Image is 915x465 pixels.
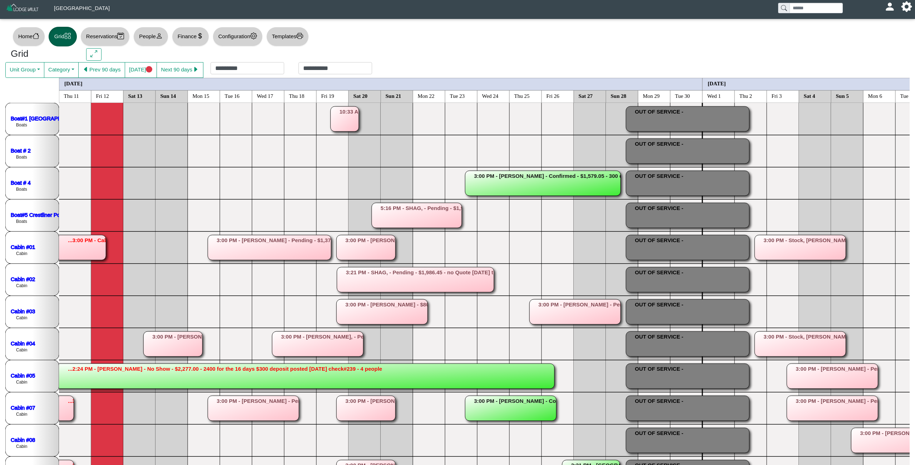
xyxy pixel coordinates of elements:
text: Mon 15 [193,93,209,99]
text: Boats [16,187,27,192]
svg: caret right fill [192,66,199,73]
button: Peopleperson [133,27,168,46]
svg: search [781,5,787,11]
text: Fri 19 [321,93,334,99]
text: Cabin [16,444,27,449]
text: Mon 6 [868,93,882,99]
text: Cabin [16,251,27,256]
img: Z [6,3,40,15]
button: Reservationscalendar2 check [80,27,130,46]
input: Check in [211,62,284,74]
svg: house [33,32,39,39]
svg: currency dollar [197,32,203,39]
text: Thu 11 [64,93,79,99]
text: [DATE] [64,80,83,86]
svg: person fill [887,4,892,9]
text: Wed 1 [707,93,721,99]
button: Configurationgear [213,27,263,46]
svg: person [156,32,163,39]
button: Financecurrency dollar [172,27,209,46]
button: Homehouse [13,27,45,46]
a: Cabin #04 [11,340,35,346]
a: Cabin #07 [11,404,35,410]
a: Cabin #01 [11,244,35,250]
button: Templatesprinter [266,27,309,46]
svg: arrows angle expand [90,50,97,57]
button: Category [44,62,79,78]
text: Cabin [16,283,27,288]
a: Boat#5 Crestliner Pontoon [11,211,74,217]
svg: circle fill [146,66,153,73]
text: Sat 27 [579,93,593,99]
button: arrows angle expand [86,48,102,61]
button: [DATE]circle fill [125,62,157,78]
svg: printer [296,32,303,39]
a: Boat # 2 [11,147,31,153]
button: Unit Group [5,62,44,78]
text: Boats [16,122,27,127]
h3: Grid [11,48,75,60]
text: Sun 28 [611,93,627,99]
a: Boat#1 [GEOGRAPHIC_DATA] [11,115,85,121]
text: Tue 23 [450,93,465,99]
text: Fri 3 [772,93,782,99]
text: Fri 12 [96,93,109,99]
button: caret left fillPrev 90 days [78,62,125,78]
text: Cabin [16,380,27,385]
text: Sat 20 [353,93,368,99]
text: Cabin [16,315,27,320]
text: Cabin [16,412,27,417]
svg: gear [250,32,257,39]
text: Wed 24 [482,93,499,99]
text: Sun 14 [160,93,176,99]
text: Thu 18 [289,93,305,99]
text: Wed 17 [257,93,273,99]
text: Mon 29 [643,93,660,99]
text: [DATE] [708,80,726,86]
svg: gear fill [904,4,909,9]
text: Boats [16,219,27,224]
text: Sun 21 [386,93,401,99]
text: Tue 16 [225,93,240,99]
text: Boats [16,155,27,160]
svg: calendar2 check [117,32,124,39]
text: Tue 7 [900,93,913,99]
button: Gridgrid [49,27,77,46]
a: Boat # 4 [11,179,31,185]
text: Fri 26 [546,93,560,99]
text: Mon 22 [418,93,435,99]
text: Tue 30 [675,93,690,99]
text: Sat 4 [804,93,816,99]
input: Check out [298,62,372,74]
text: Thu 2 [740,93,752,99]
svg: caret left fill [83,66,89,73]
a: Cabin #02 [11,276,35,282]
text: Cabin [16,347,27,352]
a: Cabin #03 [11,308,35,314]
a: Cabin #05 [11,372,35,378]
a: Cabin #08 [11,436,35,442]
text: Thu 25 [514,93,530,99]
text: Sun 5 [836,93,849,99]
svg: grid [64,32,71,39]
text: Sat 13 [128,93,143,99]
button: Next 90 dayscaret right fill [157,62,203,78]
